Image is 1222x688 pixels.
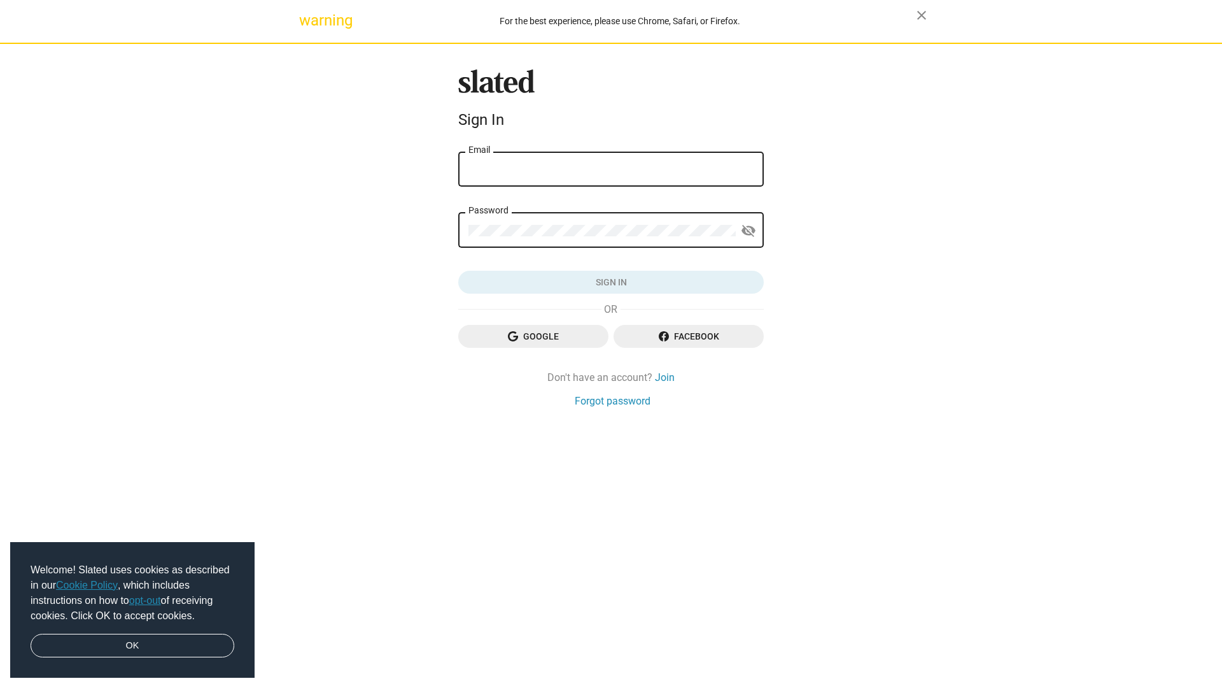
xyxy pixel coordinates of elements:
button: Show password [736,219,761,244]
div: For the best experience, please use Chrome, Safari, or Firefox. [323,13,916,30]
span: Facebook [624,325,754,348]
div: Sign In [458,111,764,129]
a: dismiss cookie message [31,634,234,658]
a: Cookie Policy [56,580,118,591]
sl-branding: Sign In [458,69,764,134]
div: Don't have an account? [458,371,764,384]
mat-icon: visibility_off [741,221,756,241]
mat-icon: warning [299,13,314,28]
button: Facebook [614,325,764,348]
span: Google [468,325,598,348]
div: cookieconsent [10,542,255,678]
a: opt-out [129,595,161,606]
a: Join [655,371,675,384]
span: Welcome! Slated uses cookies as described in our , which includes instructions on how to of recei... [31,563,234,624]
button: Google [458,325,608,348]
mat-icon: close [914,8,929,23]
a: Forgot password [575,394,650,408]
